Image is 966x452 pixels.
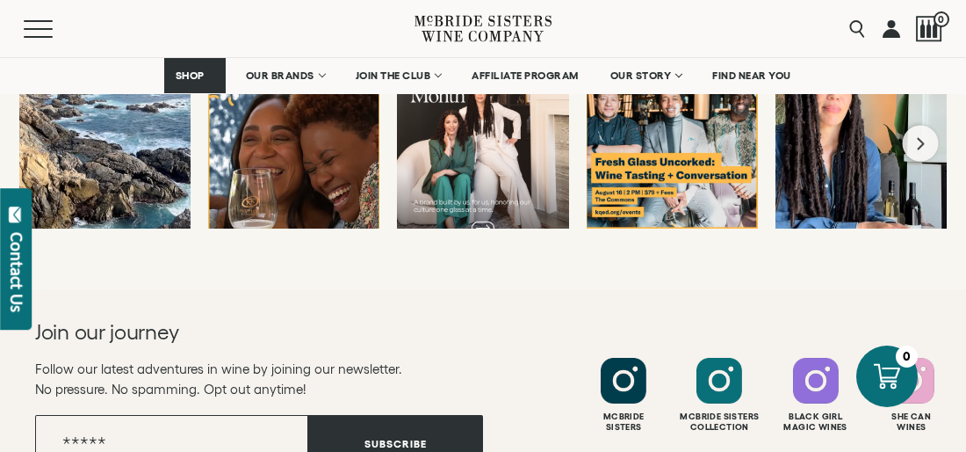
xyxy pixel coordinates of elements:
span: FIND NEAR YOU [712,69,791,82]
div: She Can Wines [866,412,957,433]
a: Every August, we raise a glass for Black Business Month, but this year it hit... [397,59,568,229]
p: Follow our latest adventures in wine by joining our newsletter. No pressure. No spamming. Opt out... [35,359,483,399]
button: Mobile Menu Trigger [24,20,87,38]
a: Follow McBride Sisters on Instagram McbrideSisters [578,358,669,433]
span: JOIN THE CLUB [356,69,431,82]
a: It’s my birthday month, and I want to invite you to join our wine club family... [775,59,947,229]
span: 0 [934,11,949,27]
a: JOIN THE CLUB [344,58,452,93]
span: AFFILIATE PROGRAM [472,69,579,82]
a: We talk a lot about the coasts of California and New Zealand. It’s because th... [19,59,191,229]
span: SHOP [176,69,205,82]
a: OUR BRANDS [234,58,335,93]
span: OUR BRANDS [246,69,314,82]
div: Contact Us [8,232,25,312]
a: OUR STORY [599,58,693,93]
button: Next slide [903,126,939,162]
div: Mcbride Sisters [578,412,669,433]
a: Follow McBride Sisters Collection on Instagram Mcbride SistersCollection [674,358,765,433]
a: The Fresh Glass Uncorked with @kqed lineup is set! Swipe ➡️to get a peek at s... [587,59,758,229]
div: Black Girl Magic Wines [770,412,861,433]
a: SHOP [164,58,226,93]
div: 0 [896,346,918,368]
span: OUR STORY [610,69,672,82]
div: Mcbride Sisters Collection [674,412,765,433]
h2: Join our journey [35,318,438,346]
a: Follow Black Girl Magic Wines on Instagram Black GirlMagic Wines [770,358,861,433]
a: AFFILIATE PROGRAM [460,58,590,93]
a: FIND NEAR YOU [701,58,803,93]
a: On August 16, join us at KQED for Fresh Glass Uncorked, an evening of wine, c... [208,59,379,229]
